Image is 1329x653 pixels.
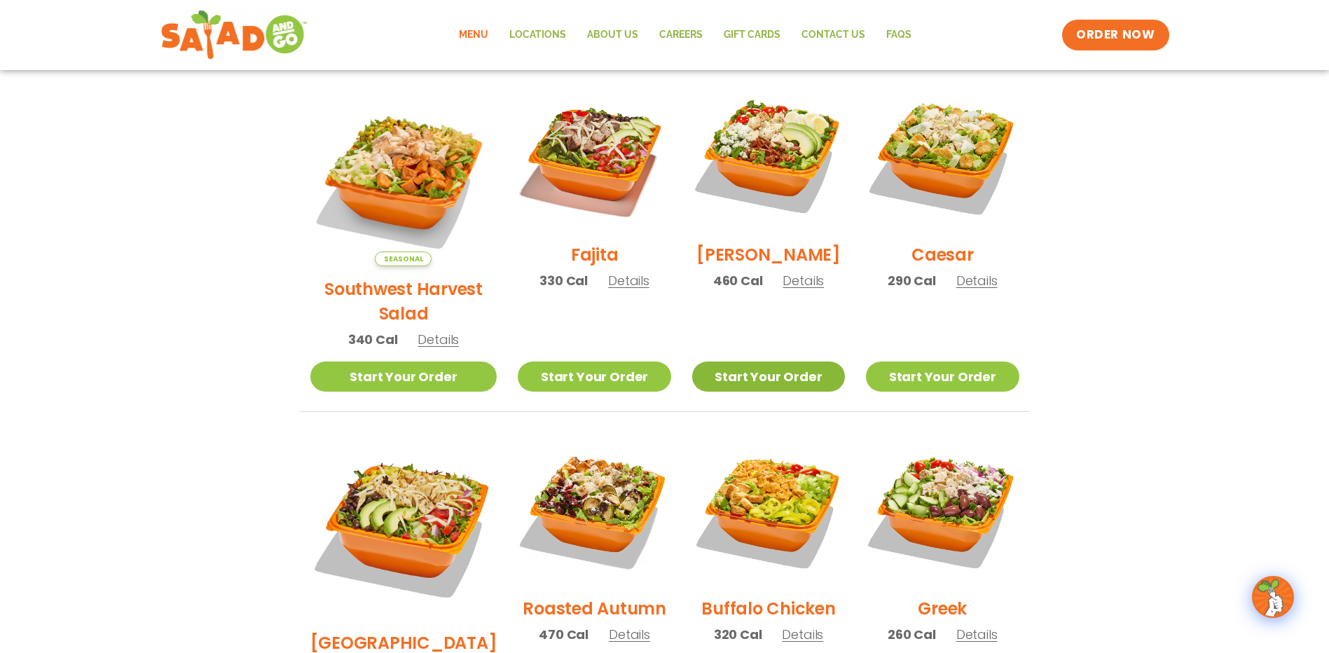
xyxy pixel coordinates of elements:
a: About Us [577,19,649,51]
span: Details [608,272,649,289]
span: Details [782,626,823,643]
img: Product photo for Roasted Autumn Salad [518,433,670,586]
h2: Caesar [911,242,974,267]
a: GIFT CARDS [713,19,791,51]
img: Product photo for Greek Salad [866,433,1019,586]
a: ORDER NOW [1062,20,1169,50]
img: Product photo for Cobb Salad [692,79,845,232]
a: Start Your Order [518,362,670,392]
span: 320 Cal [714,625,762,644]
h2: [PERSON_NAME] [696,242,841,267]
img: Product photo for Buffalo Chicken Salad [692,433,845,586]
span: 330 Cal [539,271,588,290]
a: Start Your Order [866,362,1019,392]
span: Seasonal [375,252,432,266]
h2: Southwest Harvest Salad [310,277,497,326]
h2: Greek [918,596,967,621]
h2: Roasted Autumn [523,596,666,621]
span: 290 Cal [888,271,936,290]
a: Start Your Order [310,362,497,392]
img: Product photo for Southwest Harvest Salad [310,79,497,266]
img: Product photo for Fajita Salad [518,79,670,232]
span: ORDER NOW [1076,27,1155,43]
h2: Fajita [571,242,619,267]
span: Details [418,331,459,348]
span: 340 Cal [348,330,398,349]
span: Details [956,626,998,643]
img: Product photo for Caesar Salad [866,79,1019,232]
span: 260 Cal [888,625,936,644]
span: Details [956,272,998,289]
a: Locations [499,19,577,51]
img: wpChatIcon [1253,577,1293,617]
h2: Buffalo Chicken [701,596,835,621]
a: FAQs [876,19,922,51]
img: Product photo for BBQ Ranch Salad [310,433,497,620]
span: Details [609,626,650,643]
span: Details [783,272,824,289]
a: Menu [448,19,499,51]
span: 470 Cal [539,625,588,644]
a: Contact Us [791,19,876,51]
a: Careers [649,19,713,51]
span: 460 Cal [713,271,763,290]
img: new-SAG-logo-768×292 [160,7,308,63]
a: Start Your Order [692,362,845,392]
nav: Menu [448,19,922,51]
